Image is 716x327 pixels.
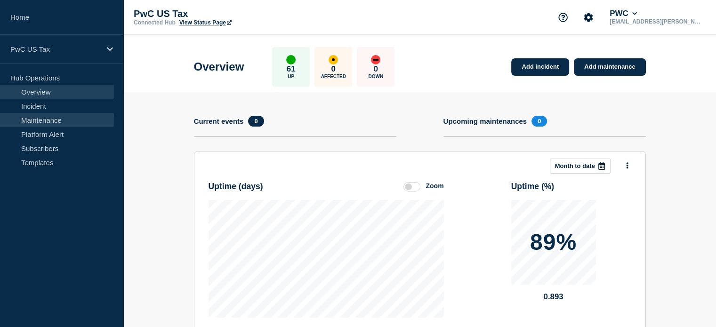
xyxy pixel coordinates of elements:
[443,117,527,125] h4: Upcoming maintenances
[286,55,296,64] div: up
[331,64,336,74] p: 0
[321,74,346,79] p: Affected
[134,19,176,26] p: Connected Hub
[553,8,573,27] button: Support
[287,64,296,74] p: 61
[550,159,611,174] button: Month to date
[511,58,569,76] a: Add incident
[209,182,263,191] h3: Uptime ( days )
[288,74,294,79] p: Up
[248,116,264,127] span: 0
[194,60,244,73] h1: Overview
[426,182,443,190] div: Zoom
[134,8,322,19] p: PwC US Tax
[511,292,596,302] p: 0.893
[579,8,598,27] button: Account settings
[531,116,547,127] span: 0
[374,64,378,74] p: 0
[608,9,639,18] button: PWC
[371,55,380,64] div: down
[555,162,595,169] p: Month to date
[530,231,577,254] p: 89%
[194,117,244,125] h4: Current events
[329,55,338,64] div: affected
[511,182,555,191] h3: Uptime ( % )
[179,19,232,26] a: View Status Page
[574,58,645,76] a: Add maintenance
[368,74,383,79] p: Down
[10,45,101,53] p: PwC US Tax
[608,18,706,25] p: [EMAIL_ADDRESS][PERSON_NAME][PERSON_NAME][DOMAIN_NAME]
